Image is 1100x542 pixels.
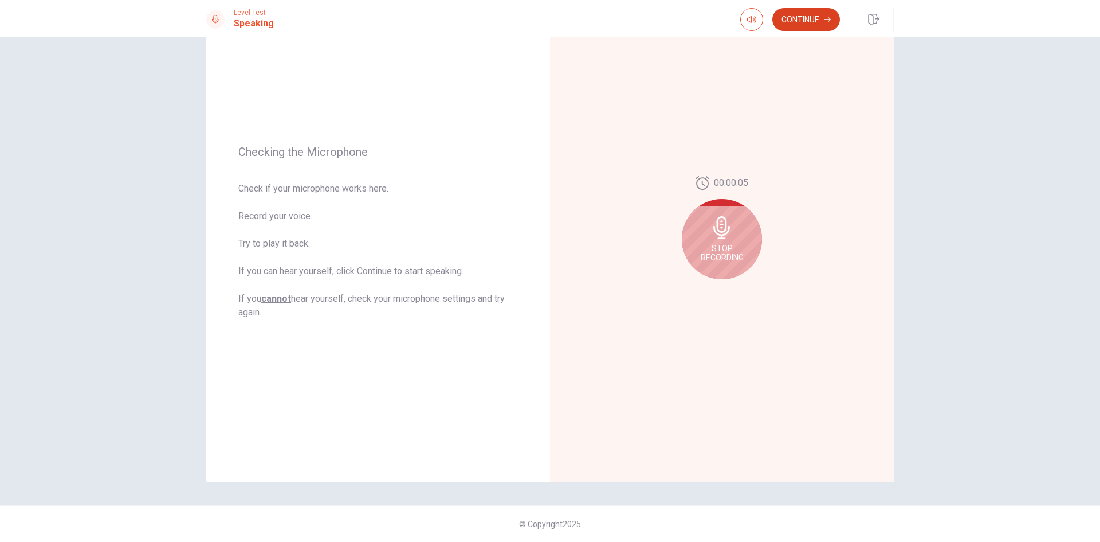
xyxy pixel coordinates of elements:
span: Stop Recording [701,244,744,262]
span: Check if your microphone works here. Record your voice. Try to play it back. If you can hear your... [238,182,518,319]
span: 00:00:05 [714,176,748,190]
div: Stop Recording [682,199,762,279]
span: Checking the Microphone [238,145,518,159]
u: cannot [261,293,291,304]
button: Continue [772,8,840,31]
h1: Speaking [234,17,274,30]
span: Level Test [234,9,274,17]
span: © Copyright 2025 [519,520,581,529]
